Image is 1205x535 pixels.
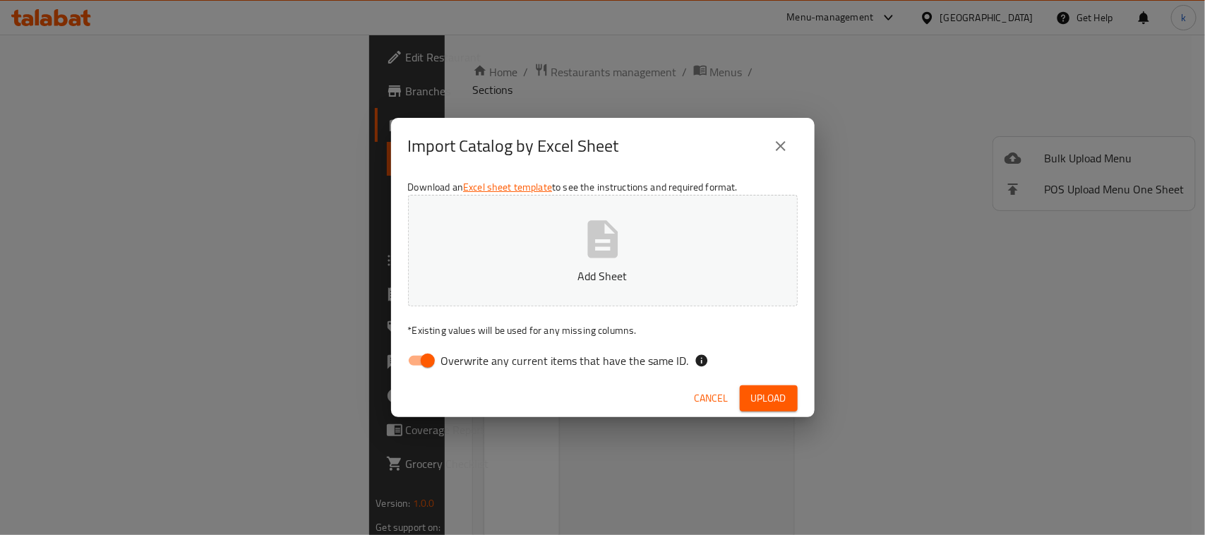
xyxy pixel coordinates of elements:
[441,352,689,369] span: Overwrite any current items that have the same ID.
[695,354,709,368] svg: If the overwrite option isn't selected, then the items that match an existing ID will be ignored ...
[408,135,619,157] h2: Import Catalog by Excel Sheet
[408,195,798,306] button: Add Sheet
[740,385,798,411] button: Upload
[408,323,798,337] p: Existing values will be used for any missing columns.
[751,390,786,407] span: Upload
[430,267,776,284] p: Add Sheet
[463,178,552,196] a: Excel sheet template
[764,129,798,163] button: close
[695,390,729,407] span: Cancel
[391,174,815,379] div: Download an to see the instructions and required format.
[689,385,734,411] button: Cancel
